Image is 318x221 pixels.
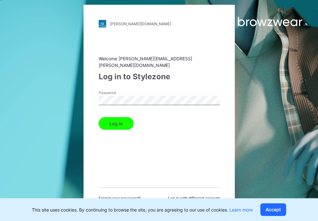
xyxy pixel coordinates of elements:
span: Log in with different account [168,195,220,201]
img: browzwear-logo.e42bd6dac1945053ebaf764b6aa21510.svg [223,16,302,27]
button: Accept [260,203,286,216]
a: Learn more [229,207,253,212]
div: Log in to Stylezone [99,71,220,82]
div: Welcome [PERSON_NAME][EMAIL_ADDRESS][PERSON_NAME][DOMAIN_NAME] [99,55,220,69]
button: Log in [99,117,134,130]
p: This site uses cookies. By continuing to browse the site, you are agreeing to our use of cookies. [32,206,253,213]
div: [PERSON_NAME][DOMAIN_NAME] [110,21,171,26]
a: [PERSON_NAME][DOMAIN_NAME] [99,20,220,27]
span: Forget your password? [99,195,141,201]
label: Password [99,90,143,96]
img: stylezone-logo.562084cfcfab977791bfbf7441f1a819.svg [99,20,106,27]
